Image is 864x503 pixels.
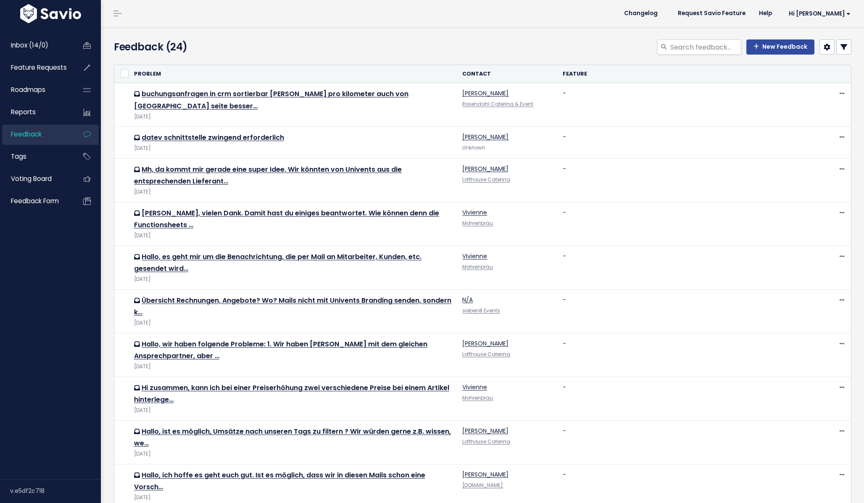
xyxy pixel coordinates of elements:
div: [DATE] [134,113,452,121]
td: - [558,333,814,377]
a: Reports [2,102,70,122]
a: Roadmaps [2,80,70,100]
a: [PERSON_NAME] [462,89,508,97]
a: Hallo, ich hoffe es geht euch gut. Ist es möglich, dass wir in diesen Mails schon eine Vorsch… [134,470,425,492]
a: Übersicht Rechnungen, Angebote? Wo? Mails nicht mit Univents Branding senden, sondern k… [134,296,451,317]
a: Help [752,7,779,20]
th: Contact [457,65,558,83]
td: - [558,158,814,202]
div: [DATE] [134,362,452,371]
a: sieben8 Events [462,307,500,314]
a: [PERSON_NAME] [462,427,508,435]
div: v.e5df2c718 [10,480,101,502]
a: [PERSON_NAME] [462,165,508,173]
a: Tags [2,147,70,166]
a: Hi [PERSON_NAME] [779,7,857,20]
a: Request Savio Feature [671,7,752,20]
a: Feedback [2,125,70,144]
th: Feature [558,65,814,83]
span: Changelog [624,10,658,16]
div: [DATE] [134,450,452,458]
a: N/A [462,296,473,304]
td: - [558,246,814,289]
a: Vivienne [462,252,487,260]
a: Hallo, es geht mir um die Benachrichtung, die per Mail an Mitarbeiter, Kunden, etc. gesendet wird… [134,252,421,274]
span: Feature Requests [11,63,67,72]
a: Lofthouse Catering [462,438,510,445]
span: Inbox (14/0) [11,41,48,50]
a: Hallo, wir haben folgende Probleme: 1. Wir haben [PERSON_NAME] mit dem gleichen Ansprechpartner, ... [134,339,427,361]
span: Unknown [462,144,485,151]
a: Vivienne [462,383,487,391]
a: datev schnittstelle zwingend erforderlich [142,133,284,142]
td: - [558,202,814,246]
a: Mohrenbräu [462,220,493,227]
a: Hi zusammen, kann ich bei einer Preiserhöhung zwei verschiedene Preise bei einem Artikel hinterlege… [134,383,449,405]
a: buchungsanfragen in crm sortierbar [PERSON_NAME] pro kilometer auch von [GEOGRAPHIC_DATA] seite b... [134,89,408,111]
div: [DATE] [134,188,452,196]
span: Tags [11,152,26,161]
a: Mohrenbräu [462,264,493,270]
a: [PERSON_NAME] [462,339,508,348]
a: Feature Requests [2,58,70,77]
a: New Feedback [746,39,814,55]
span: Reports [11,107,36,116]
div: [DATE] [134,319,452,327]
td: - [558,377,814,420]
a: Lofthouse Catering [462,176,510,183]
td: - [558,127,814,158]
span: Feedback form [11,196,59,205]
span: Feedback [11,130,42,139]
a: Voting Board [2,169,70,189]
a: Lofthouse Catering [462,351,510,358]
span: Roadmaps [11,85,45,94]
a: [PERSON_NAME], vielen Dank. Damit hast du einiges beantwortet. Wie können denn die Functionsheets … [134,208,439,230]
a: Mh, da kommt mir gerade eine super Idee. Wir könnten von Univents aus die entsprechenden Lieferant… [134,165,402,186]
td: - [558,289,814,333]
a: [DOMAIN_NAME] [462,482,503,489]
a: [PERSON_NAME] [462,470,508,479]
div: [DATE] [134,144,452,153]
td: - [558,420,814,464]
input: Search feedback... [669,39,741,55]
a: Hallo, ist es möglich, Umsätze nach unseren Tags zu filtern ? Wir würden gerne z.B. wissen, we… [134,427,451,448]
div: [DATE] [134,275,452,284]
a: [PERSON_NAME] [462,133,508,141]
div: [DATE] [134,406,452,415]
a: Vivienne [462,208,487,217]
a: Mohrenbräu [462,395,493,401]
th: Problem [129,65,457,83]
td: - [558,83,814,127]
div: [DATE] [134,493,452,502]
h4: Feedback (24) [114,39,351,55]
a: Feedback form [2,191,70,211]
span: Hi [PERSON_NAME] [789,10,851,17]
a: Rosendahl Catering & Event [462,101,533,107]
img: logo-white.9d6f32f41409.svg [18,4,83,23]
span: Voting Board [11,174,52,183]
a: Inbox (14/0) [2,36,70,55]
div: [DATE] [134,231,452,240]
